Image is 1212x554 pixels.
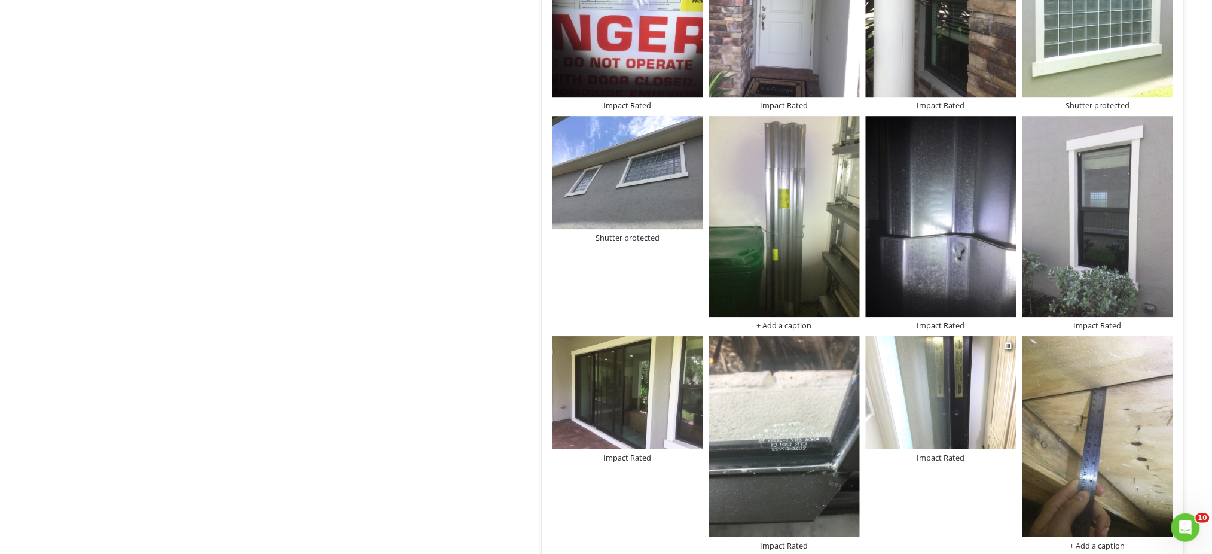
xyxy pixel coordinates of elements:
img: photo.jpg [709,116,860,317]
span: 10 [1196,513,1210,523]
img: photo.jpg [866,336,1016,449]
div: Impact Rated [552,101,703,110]
div: Impact Rated [552,453,703,462]
div: + Add a caption [709,321,860,330]
img: photo.jpg [709,336,860,537]
div: Impact Rated [709,541,860,550]
img: photo.jpg [866,116,1016,317]
div: + Add a caption [1022,541,1173,550]
div: Impact Rated [866,321,1016,330]
img: photo.jpg [552,116,703,229]
div: Impact Rated [866,101,1016,110]
iframe: Intercom live chat [1171,513,1200,542]
div: Shutter protected [552,233,703,242]
img: photo.jpg [552,336,703,449]
div: Impact Rated [709,101,860,110]
img: photo.jpg [1022,336,1173,537]
div: Impact Rated [1022,321,1173,330]
img: photo.jpg [1022,116,1173,317]
div: Impact Rated [866,453,1016,462]
div: Shutter protected [1022,101,1173,110]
